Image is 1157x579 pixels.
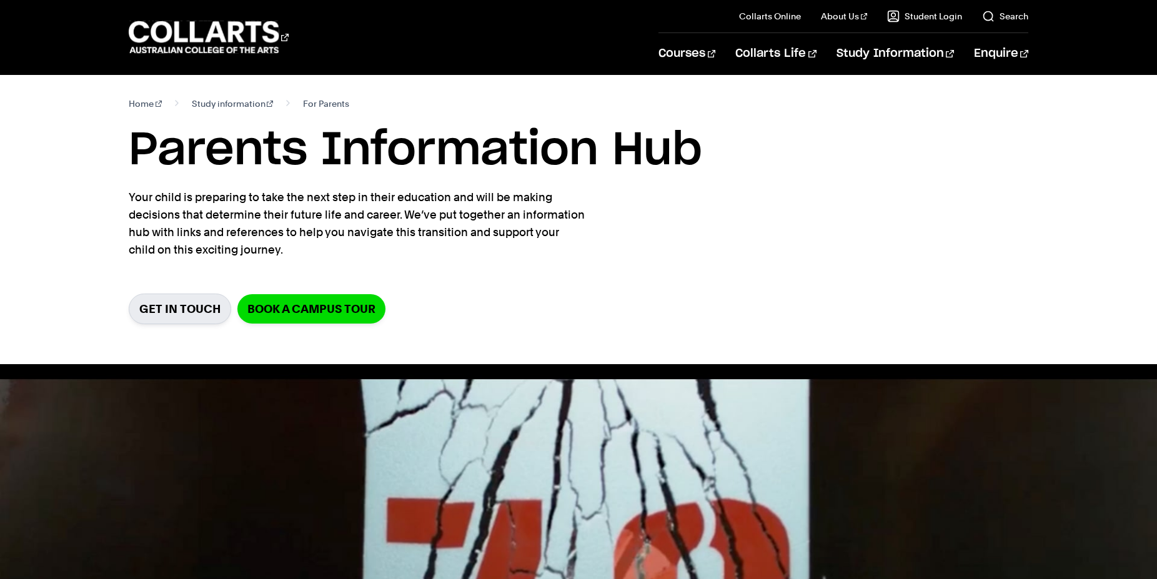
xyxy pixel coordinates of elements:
[237,294,385,324] a: Book a Campus Tour
[129,294,231,324] a: Get in Touch
[658,33,715,74] a: Courses
[821,10,867,22] a: About Us
[129,95,162,112] a: Home
[129,19,289,55] div: Go to homepage
[974,33,1028,74] a: Enquire
[982,10,1028,22] a: Search
[739,10,801,22] a: Collarts Online
[129,122,1028,179] h1: Parents Information Hub
[192,95,274,112] a: Study information
[735,33,816,74] a: Collarts Life
[837,33,954,74] a: Study Information
[887,10,962,22] a: Student Login
[303,95,349,112] span: For Parents
[129,189,585,259] p: Your child is preparing to take the next step in their education and will be making decisions tha...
